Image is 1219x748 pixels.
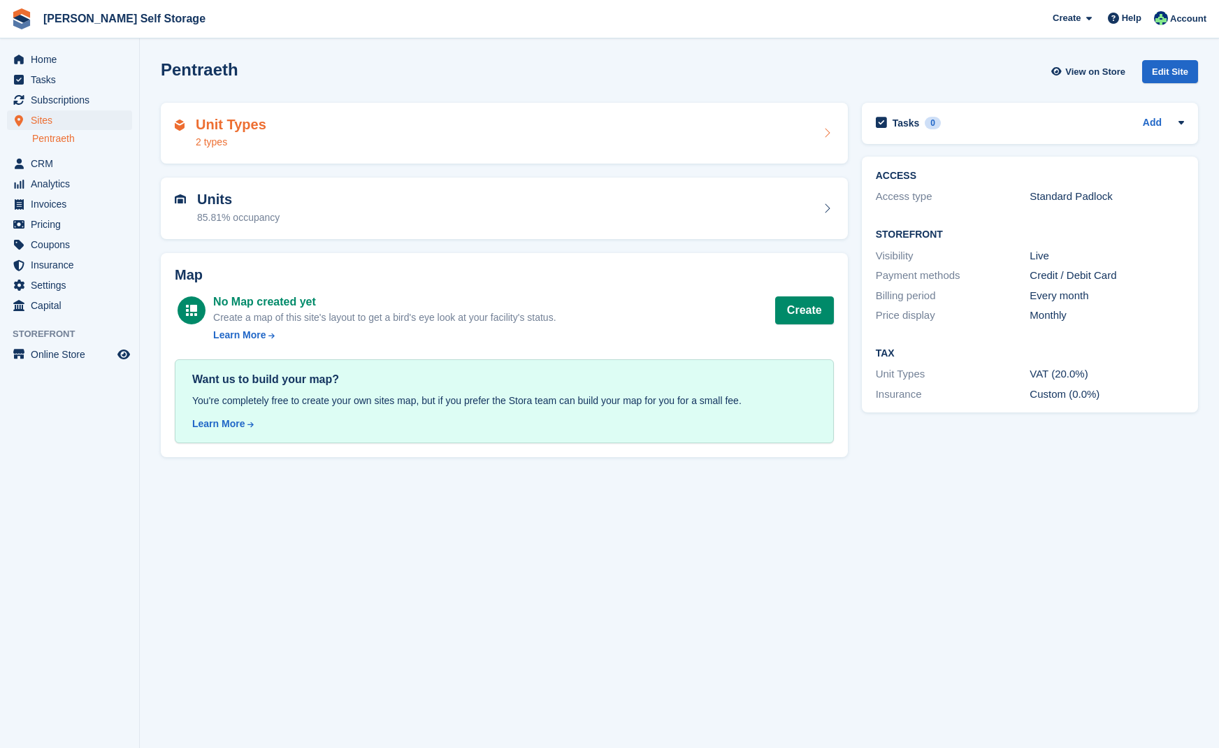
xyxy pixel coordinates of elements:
div: Standard Padlock [1030,189,1184,205]
h2: Map [175,267,834,283]
a: Learn More [213,328,556,343]
span: Storefront [13,327,139,341]
div: Insurance [876,387,1030,403]
a: [PERSON_NAME] Self Storage [38,7,211,30]
span: Capital [31,296,115,315]
span: Analytics [31,174,115,194]
a: menu [7,296,132,315]
a: menu [7,90,132,110]
div: Want us to build your map? [192,371,816,388]
img: unit-type-icn-2b2737a686de81e16bb02015468b77c625bbabd49415b5ef34ead5e3b44a266d.svg [175,120,185,131]
div: 2 types [196,135,266,150]
a: Learn More [192,417,816,431]
div: Monthly [1030,308,1184,324]
a: Add [1143,115,1162,131]
div: Live [1030,248,1184,264]
span: Sites [31,110,115,130]
h2: Tasks [893,117,920,129]
a: menu [7,50,132,69]
a: Preview store [115,346,132,363]
a: menu [7,110,132,130]
h2: Tax [876,348,1184,359]
div: No Map created yet [213,294,556,310]
div: 0 [925,117,941,129]
h2: Unit Types [196,117,266,133]
a: menu [7,275,132,295]
span: Pricing [31,215,115,234]
div: Visibility [876,248,1030,264]
img: unit-icn-7be61d7bf1b0ce9d3e12c5938cc71ed9869f7b940bace4675aadf7bd6d80202e.svg [175,194,186,204]
div: VAT (20.0%) [1030,366,1184,382]
span: Tasks [31,70,115,89]
span: CRM [31,154,115,173]
div: Every month [1030,288,1184,304]
a: menu [7,235,132,254]
img: map-icn-white-8b231986280072e83805622d3debb4903e2986e43859118e7b4002611c8ef794.svg [186,305,197,316]
div: You're completely free to create your own sites map, but if you prefer the Stora team can build y... [192,394,816,408]
div: Billing period [876,288,1030,304]
span: Home [31,50,115,69]
div: Edit Site [1142,60,1198,83]
h2: Pentraeth [161,60,238,79]
div: 85.81% occupancy [197,210,280,225]
div: Custom (0.0%) [1030,387,1184,403]
a: Pentraeth [32,132,132,145]
div: Access type [876,189,1030,205]
span: Subscriptions [31,90,115,110]
span: Help [1122,11,1141,25]
img: Dafydd Pritchard [1154,11,1168,25]
div: Credit / Debit Card [1030,268,1184,284]
a: menu [7,255,132,275]
a: menu [7,174,132,194]
div: Learn More [213,328,266,343]
div: Payment methods [876,268,1030,284]
span: Online Store [31,345,115,364]
span: Insurance [31,255,115,275]
div: Unit Types [876,366,1030,382]
h2: Storefront [876,229,1184,240]
span: Invoices [31,194,115,214]
h2: ACCESS [876,171,1184,182]
a: menu [7,154,132,173]
a: Unit Types 2 types [161,103,848,164]
a: menu [7,345,132,364]
h2: Units [197,192,280,208]
a: Units 85.81% occupancy [161,178,848,239]
span: View on Store [1065,65,1125,79]
div: Price display [876,308,1030,324]
a: Edit Site [1142,60,1198,89]
span: Coupons [31,235,115,254]
div: Create a map of this site's layout to get a bird's eye look at your facility's status. [213,310,556,325]
span: Create [1053,11,1081,25]
span: Settings [31,275,115,295]
button: Create [775,296,834,324]
a: View on Store [1049,60,1131,83]
a: menu [7,70,132,89]
div: Learn More [192,417,245,431]
span: Account [1170,12,1206,26]
a: menu [7,194,132,214]
a: menu [7,215,132,234]
img: stora-icon-8386f47178a22dfd0bd8f6a31ec36ba5ce8667c1dd55bd0f319d3a0aa187defe.svg [11,8,32,29]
